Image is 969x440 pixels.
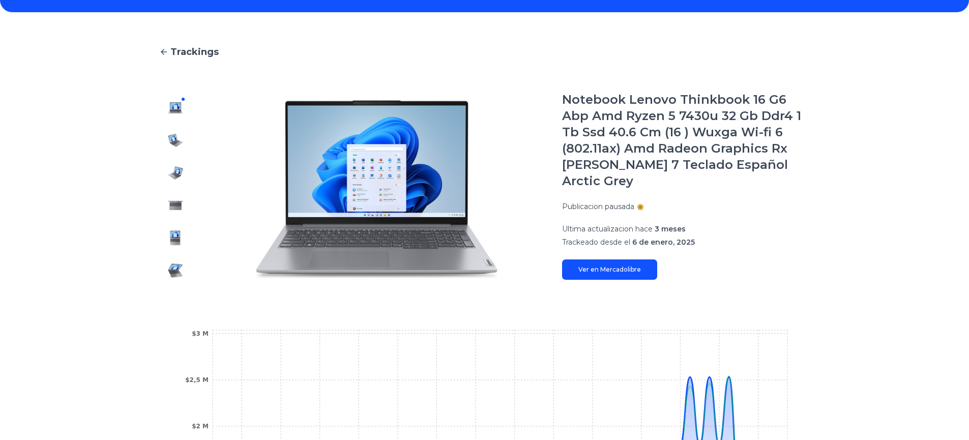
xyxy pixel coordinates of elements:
[562,201,634,212] p: Publicacion pausada
[167,100,184,116] img: Notebook Lenovo Thinkbook 16 G6 Abp Amd Ryzen 5 7430u 32 Gb Ddr4 1 Tb Ssd 40.6 Cm (16 ) Wuxga Wi-...
[167,262,184,279] img: Notebook Lenovo Thinkbook 16 G6 Abp Amd Ryzen 5 7430u 32 Gb Ddr4 1 Tb Ssd 40.6 Cm (16 ) Wuxga Wi-...
[562,92,810,189] h1: Notebook Lenovo Thinkbook 16 G6 Abp Amd Ryzen 5 7430u 32 Gb Ddr4 1 Tb Ssd 40.6 Cm (16 ) Wuxga Wi-...
[562,259,657,280] a: Ver en Mercadolibre
[167,132,184,149] img: Notebook Lenovo Thinkbook 16 G6 Abp Amd Ryzen 5 7430u 32 Gb Ddr4 1 Tb Ssd 40.6 Cm (16 ) Wuxga Wi-...
[167,230,184,246] img: Notebook Lenovo Thinkbook 16 G6 Abp Amd Ryzen 5 7430u 32 Gb Ddr4 1 Tb Ssd 40.6 Cm (16 ) Wuxga Wi-...
[655,224,686,233] span: 3 meses
[167,165,184,181] img: Notebook Lenovo Thinkbook 16 G6 Abp Amd Ryzen 5 7430u 32 Gb Ddr4 1 Tb Ssd 40.6 Cm (16 ) Wuxga Wi-...
[185,376,209,384] tspan: $2,5 M
[167,197,184,214] img: Notebook Lenovo Thinkbook 16 G6 Abp Amd Ryzen 5 7430u 32 Gb Ddr4 1 Tb Ssd 40.6 Cm (16 ) Wuxga Wi-...
[212,92,542,287] img: Notebook Lenovo Thinkbook 16 G6 Abp Amd Ryzen 5 7430u 32 Gb Ddr4 1 Tb Ssd 40.6 Cm (16 ) Wuxga Wi-...
[170,45,219,59] span: Trackings
[192,330,209,337] tspan: $3 M
[562,224,653,233] span: Ultima actualizacion hace
[562,238,630,247] span: Trackeado desde el
[632,238,695,247] span: 6 de enero, 2025
[192,423,209,430] tspan: $2 M
[159,45,810,59] a: Trackings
